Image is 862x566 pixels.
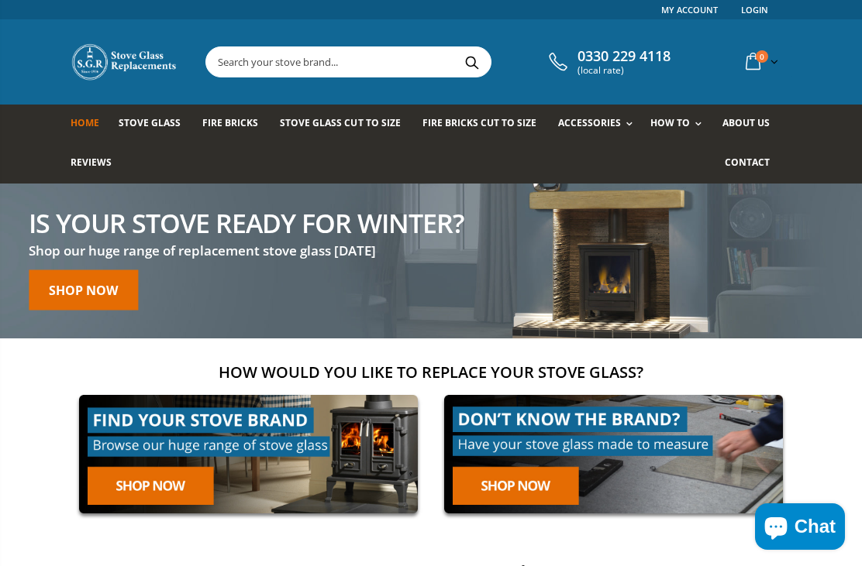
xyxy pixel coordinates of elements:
a: Home [71,105,111,144]
h2: How would you like to replace your stove glass? [71,362,791,382]
span: Fire Bricks [202,116,258,129]
a: 0 [740,46,781,77]
a: Accessories [558,105,640,144]
a: About us [722,105,781,144]
span: Home [71,116,99,129]
span: Fire Bricks Cut To Size [422,116,536,129]
input: Search your stove brand... [206,47,633,77]
h2: Is your stove ready for winter? [29,209,464,235]
button: Search [454,47,489,77]
span: Accessories [558,116,621,129]
span: Contact [725,156,770,169]
h3: Shop our huge range of replacement stove glass [DATE] [29,242,464,259]
span: Stove Glass [119,116,181,129]
a: Stove Glass Cut To Size [280,105,412,144]
a: Reviews [71,144,123,184]
img: find-your-brand-cta_9b334d5d-5c94-48ed-825f-d7972bbdebd0.jpg [71,386,426,522]
img: made-to-measure-cta_2cd95ceb-d519-4648-b0cf-d2d338fdf11f.jpg [436,386,791,522]
inbox-online-store-chat: Shopify online store chat [750,503,850,554]
a: Fire Bricks Cut To Size [422,105,548,144]
span: 0 [756,50,768,63]
span: About us [722,116,770,129]
a: Fire Bricks [202,105,270,144]
span: How To [650,116,690,129]
span: Reviews [71,156,112,169]
a: Contact [725,144,781,184]
a: Stove Glass [119,105,192,144]
img: Stove Glass Replacement [71,43,179,81]
a: How To [650,105,709,144]
span: Stove Glass Cut To Size [280,116,400,129]
a: Shop now [29,269,138,310]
